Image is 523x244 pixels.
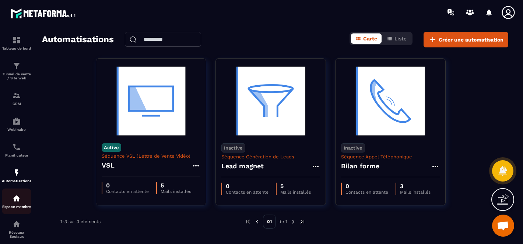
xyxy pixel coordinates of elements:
p: 0 [106,182,149,189]
a: social-networksocial-networkRéseaux Sociaux [2,214,31,244]
button: Carte [351,33,382,44]
img: formation [12,36,21,44]
a: formationformationCRM [2,86,31,111]
a: Ouvrir le chat [492,215,514,237]
button: Liste [382,33,411,44]
p: 0 [345,183,388,190]
p: Webinaire [2,128,31,132]
a: automationsautomationsWebinaire [2,111,31,137]
p: Réseaux Sociaux [2,230,31,238]
p: 3 [400,183,431,190]
a: formationformationTableau de bord [2,30,31,56]
p: Contacts en attente [345,190,388,195]
p: Tunnel de vente / Site web [2,72,31,80]
p: Séquence Appel Téléphonique [341,154,440,159]
p: 0 [226,183,268,190]
p: de 1 [278,219,287,225]
img: automations [12,117,21,126]
span: Carte [363,36,377,42]
img: automations [12,168,21,177]
p: Mails installés [280,190,311,195]
p: 1-3 sur 3 éléments [60,219,101,224]
img: logo [10,7,77,20]
img: formation [12,61,21,70]
p: Inactive [341,143,365,152]
p: 01 [263,215,276,229]
img: social-network [12,220,21,229]
p: Séquence Génération de Leads [221,154,320,159]
img: prev [245,218,251,225]
a: schedulerschedulerPlanificateur [2,137,31,163]
img: automation-background [341,64,440,138]
h4: Bilan forme [341,161,380,171]
img: prev [254,218,260,225]
img: next [290,218,296,225]
p: CRM [2,102,31,106]
p: Planificateur [2,153,31,157]
span: Liste [394,36,407,42]
a: automationsautomationsAutomatisations [2,163,31,189]
button: Créer une automatisation [424,32,508,47]
h2: Automatisations [42,32,114,47]
img: automation-background [102,64,200,138]
span: Créer une automatisation [439,36,503,43]
p: Séquence VSL (Lettre de Vente Vidéo) [102,153,200,159]
p: Contacts en attente [226,190,268,195]
p: Active [102,143,121,152]
img: scheduler [12,143,21,151]
a: formationformationTunnel de vente / Site web [2,56,31,86]
img: automation-background [221,64,320,138]
img: next [299,218,306,225]
p: Mails installés [161,189,191,194]
p: Automatisations [2,179,31,183]
p: Espace membre [2,205,31,209]
h4: VSL [102,160,115,171]
p: 5 [161,182,191,189]
p: Tableau de bord [2,46,31,50]
a: automationsautomationsEspace membre [2,189,31,214]
h4: Lead magnet [221,161,264,171]
p: Contacts en attente [106,189,149,194]
p: 5 [280,183,311,190]
p: Mails installés [400,190,431,195]
p: Inactive [221,143,245,152]
img: formation [12,91,21,100]
img: automations [12,194,21,203]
